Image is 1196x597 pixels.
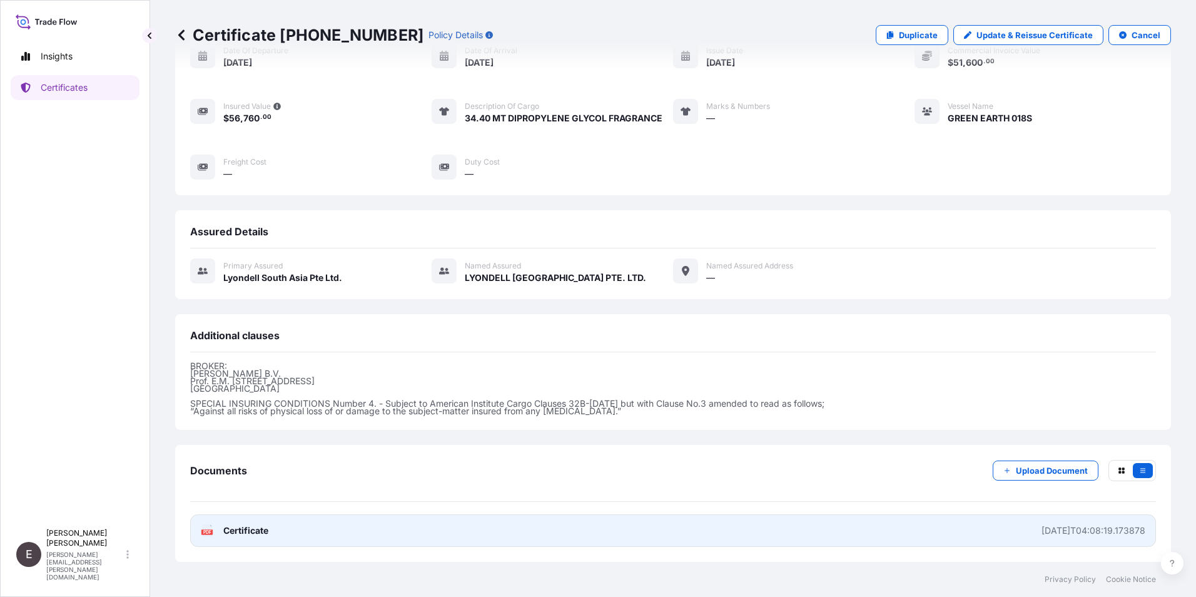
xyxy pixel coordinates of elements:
p: [PERSON_NAME][EMAIL_ADDRESS][PERSON_NAME][DOMAIN_NAME] [46,551,124,581]
p: Certificate [PHONE_NUMBER] [175,25,423,45]
span: . [260,115,262,120]
span: Marks & Numbers [706,101,770,111]
p: Cancel [1132,29,1160,41]
text: PDF [203,530,211,534]
button: Upload Document [993,461,1098,481]
span: — [706,272,715,284]
span: Freight Cost [223,157,266,167]
span: Lyondell South Asia Pte Ltd. [223,272,342,284]
span: , [240,114,243,123]
p: Duplicate [899,29,938,41]
p: Certificates [41,81,88,94]
span: Named Assured [465,261,521,271]
span: LYONDELL [GEOGRAPHIC_DATA] PTE. LTD. [465,272,646,284]
span: $ [223,114,229,123]
span: Primary assured [223,261,283,271]
span: — [465,168,474,180]
a: Privacy Policy [1045,574,1096,584]
p: Insights [41,50,73,63]
span: E [26,548,33,561]
a: Cookie Notice [1106,574,1156,584]
span: 760 [243,114,260,123]
span: GREEN EARTH 018S [948,112,1032,125]
span: 34.40 MT DIPROPYLENE GLYCOL FRAGRANCE [465,112,662,125]
span: 56 [229,114,240,123]
a: Update & Reissue Certificate [953,25,1103,45]
p: BROKER: [PERSON_NAME] B.V. Prof. E.M. [STREET_ADDRESS] [GEOGRAPHIC_DATA] SPECIAL INSURING CONDITI... [190,362,1156,415]
span: Certificate [223,524,268,537]
span: Additional clauses [190,329,280,342]
a: PDFCertificate[DATE]T04:08:19.173878 [190,514,1156,547]
div: [DATE]T04:08:19.173878 [1041,524,1145,537]
span: 00 [263,115,271,120]
button: Cancel [1108,25,1171,45]
a: Certificates [11,75,139,100]
p: [PERSON_NAME] [PERSON_NAME] [46,528,124,548]
span: Assured Details [190,225,268,238]
span: Documents [190,464,247,477]
span: Insured Value [223,101,271,111]
a: Duplicate [876,25,948,45]
p: Upload Document [1016,464,1088,477]
span: — [706,112,715,125]
p: Update & Reissue Certificate [976,29,1093,41]
span: Vessel Name [948,101,993,111]
a: Insights [11,44,139,69]
span: Named Assured Address [706,261,793,271]
p: Policy Details [428,29,483,41]
span: — [223,168,232,180]
span: Duty Cost [465,157,500,167]
span: Description of cargo [465,101,539,111]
